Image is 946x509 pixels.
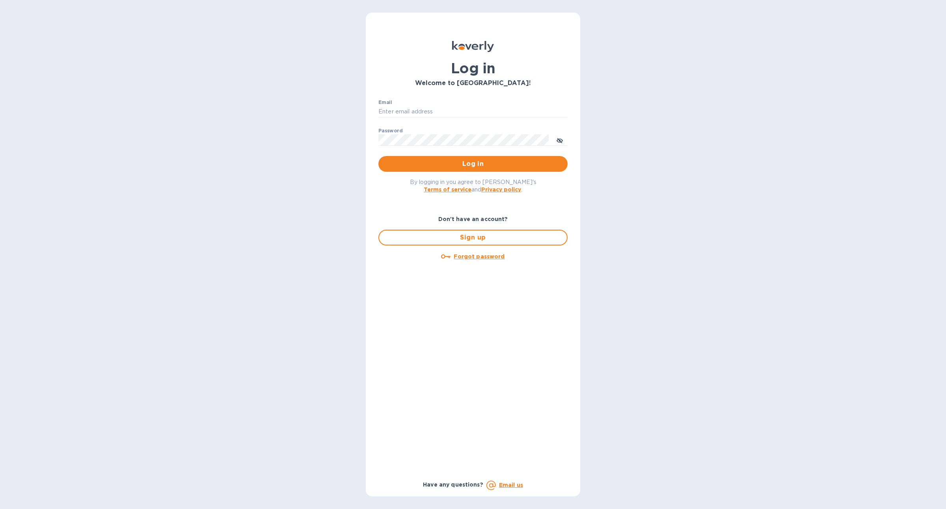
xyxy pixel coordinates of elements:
b: Don't have an account? [438,216,508,222]
u: Forgot password [454,253,505,260]
h1: Log in [378,60,568,76]
h3: Welcome to [GEOGRAPHIC_DATA]! [378,80,568,87]
input: Enter email address [378,106,568,118]
b: Have any questions? [423,481,483,488]
span: By logging in you agree to [PERSON_NAME]'s and . [410,179,536,193]
label: Email [378,100,392,105]
label: Password [378,128,402,133]
img: Koverly [452,41,494,52]
a: Privacy policy [481,186,521,193]
button: Log in [378,156,568,172]
span: Log in [385,159,561,169]
a: Email us [499,482,523,488]
span: Sign up [385,233,561,242]
button: toggle password visibility [552,132,568,148]
a: Terms of service [424,186,471,193]
button: Sign up [378,230,568,245]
